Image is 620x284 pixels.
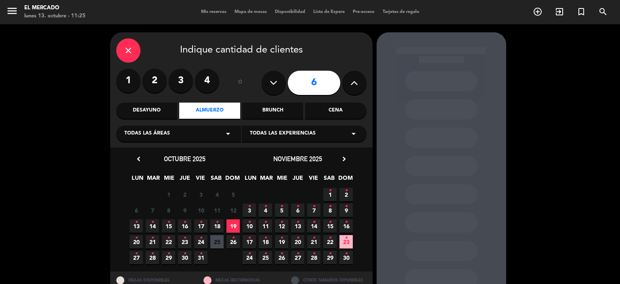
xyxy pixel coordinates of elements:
span: 7 [307,204,320,217]
i: • [312,247,315,260]
span: 30 [178,251,191,264]
span: LUN [131,173,144,187]
i: • [329,247,331,260]
span: 28 [307,251,320,264]
span: 3 [194,188,207,201]
span: Todas las experiencias [250,130,316,138]
span: 1 [323,188,337,201]
i: • [345,184,348,197]
i: • [232,231,235,244]
span: SAB [323,173,336,187]
i: • [151,231,154,244]
i: • [345,247,348,260]
div: Almuerzo [179,103,240,119]
span: MIE [275,173,289,187]
span: 25 [210,235,224,248]
span: 16 [178,219,191,233]
span: 12 [226,204,240,217]
i: chevron_right [340,155,348,163]
span: 7 [146,204,159,217]
i: • [167,216,170,229]
div: Desayuno [116,103,177,119]
i: • [312,231,315,244]
i: • [296,231,299,244]
span: 5 [275,204,288,217]
i: • [312,216,315,229]
span: 8 [162,204,175,217]
div: Brunch [242,103,303,119]
i: close [124,46,133,55]
span: MAR [260,173,273,187]
i: menu [6,5,18,17]
i: exit_to_app [555,7,564,17]
div: lunes 13. octubre - 11:25 [24,12,86,20]
span: 21 [146,235,159,248]
i: • [199,231,202,244]
span: 17 [194,219,207,233]
i: • [135,231,138,244]
span: 8 [323,204,337,217]
i: • [199,247,202,260]
span: 19 [275,235,288,248]
div: Indique cantidad de clientes [116,38,367,63]
span: 29 [162,251,175,264]
span: 16 [339,219,353,233]
span: 23 [178,235,191,248]
span: 6 [130,204,143,217]
i: • [135,247,138,260]
i: • [345,231,348,244]
span: Todas las áreas [124,130,170,138]
div: El Mercado [24,4,86,12]
i: • [280,231,283,244]
i: • [264,247,267,260]
i: • [264,200,267,213]
span: 26 [275,251,288,264]
i: chevron_left [134,155,143,163]
span: 23 [339,235,353,248]
span: DOM [225,173,239,187]
div: ó [227,69,253,97]
span: Tarjetas de regalo [379,10,423,14]
span: 17 [243,235,256,248]
i: add_circle_outline [533,7,542,17]
span: 21 [307,235,320,248]
div: Cena [305,103,366,119]
i: • [199,216,202,229]
span: 20 [291,235,304,248]
span: 18 [259,235,272,248]
span: 6 [291,204,304,217]
span: JUE [291,173,304,187]
span: VIE [307,173,320,187]
i: • [345,216,348,229]
i: arrow_drop_down [349,129,358,139]
span: 13 [291,219,304,233]
span: 25 [259,251,272,264]
i: • [345,200,348,213]
i: • [248,216,251,229]
i: • [329,184,331,197]
span: 2 [178,188,191,201]
span: 9 [339,204,353,217]
span: 26 [226,235,240,248]
span: 28 [146,251,159,264]
i: • [248,247,251,260]
i: • [183,231,186,244]
span: 15 [162,219,175,233]
span: LUN [244,173,257,187]
span: 10 [194,204,207,217]
span: 14 [146,219,159,233]
span: VIE [194,173,207,187]
i: • [151,247,154,260]
label: 1 [116,69,140,93]
i: • [167,247,170,260]
span: 3 [243,204,256,217]
span: MAR [147,173,160,187]
span: Mis reservas [197,10,230,14]
span: 19 [226,219,240,233]
span: 30 [339,251,353,264]
span: 22 [323,235,337,248]
i: • [135,216,138,229]
i: turned_in_not [576,7,586,17]
span: DOM [338,173,352,187]
span: MIE [162,173,176,187]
